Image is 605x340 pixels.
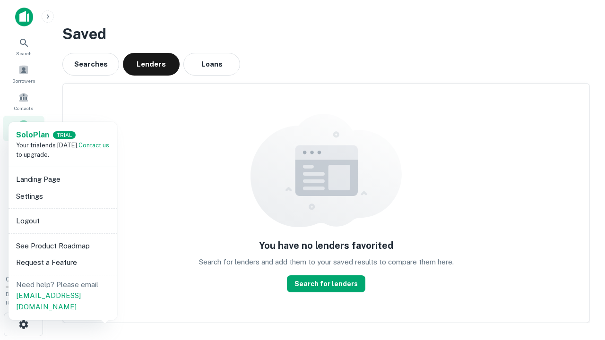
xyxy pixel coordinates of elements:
[16,291,81,311] a: [EMAIL_ADDRESS][DOMAIN_NAME]
[12,171,113,188] li: Landing Page
[12,254,113,271] li: Request a Feature
[16,130,49,139] strong: Solo Plan
[53,131,76,139] div: TRIAL
[558,264,605,310] iframe: Chat Widget
[12,212,113,229] li: Logout
[12,238,113,255] li: See Product Roadmap
[16,279,110,313] p: Need help? Please email
[78,142,109,149] a: Contact us
[16,129,49,141] a: SoloPlan
[12,188,113,205] li: Settings
[16,142,109,158] span: Your trial ends [DATE]. to upgrade.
